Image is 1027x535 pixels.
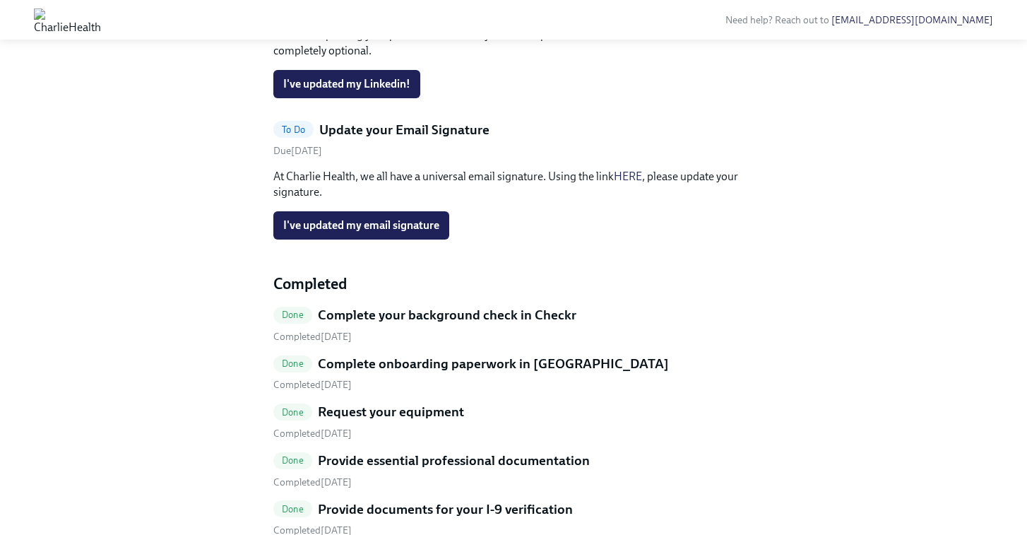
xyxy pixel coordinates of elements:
button: I've updated my Linkedin! [273,70,420,98]
h4: Completed [273,274,754,295]
a: DoneProvide essential professional documentation Completed[DATE] [273,452,754,489]
a: DoneComplete your background check in Checkr Completed[DATE] [273,306,754,343]
span: Done [273,310,312,320]
img: CharlieHealth [34,8,101,31]
span: Done [273,358,312,369]
a: [EMAIL_ADDRESS][DOMAIN_NAME] [831,14,993,26]
a: HERE [614,170,642,183]
span: Done [273,455,312,466]
span: Done [273,504,312,515]
h5: Update your Email Signature [319,121,489,139]
span: Wednesday, September 17th 2025, 8:43 am [273,379,352,391]
h5: Complete onboarding paperwork in [GEOGRAPHIC_DATA] [318,355,669,373]
span: Wednesday, September 17th 2025, 8:51 am [273,428,352,440]
a: To DoUpdate your Email SignatureDue[DATE] [273,121,754,158]
span: Wednesday, September 17th 2025, 8:42 am [273,331,352,343]
p: At Charlie Health, we all have a universal email signature. Using the link , please update your s... [273,169,754,200]
h5: Request your equipment [318,403,464,421]
span: I've updated my email signature [283,218,439,233]
span: Need help? Reach out to [725,14,993,26]
span: Saturday, October 11th 2025, 9:00 am [273,145,322,157]
span: To Do [273,124,314,135]
a: DoneComplete onboarding paperwork in [GEOGRAPHIC_DATA] Completed[DATE] [273,355,754,392]
span: I've updated my Linkedin! [283,77,410,91]
h5: Provide essential professional documentation [318,452,590,470]
h5: Complete your background check in Checkr [318,306,576,324]
p: Consider updating your profile to show that you're now part of the Charlie Health team! This is c... [273,28,754,59]
button: I've updated my email signature [273,211,449,240]
h5: Provide documents for your I-9 verification [318,500,573,519]
span: Done [273,407,312,418]
span: Wednesday, September 17th 2025, 9:02 am [273,476,352,488]
a: DoneRequest your equipment Completed[DATE] [273,403,754,440]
